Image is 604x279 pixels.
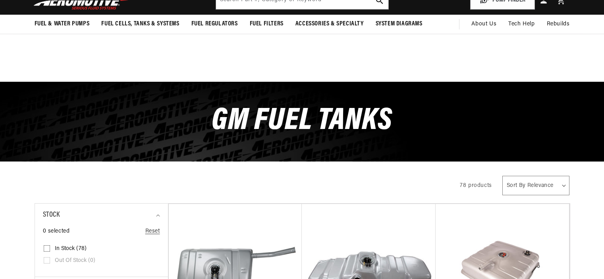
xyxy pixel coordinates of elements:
[55,257,95,264] span: Out of stock (0)
[101,20,179,28] span: Fuel Cells, Tanks & Systems
[29,15,96,33] summary: Fuel & Water Pumps
[212,106,392,137] span: GM Fuel Tanks
[370,15,428,33] summary: System Diagrams
[471,21,496,27] span: About Us
[376,20,423,28] span: System Diagrams
[295,20,364,28] span: Accessories & Specialty
[43,227,70,236] span: 0 selected
[95,15,185,33] summary: Fuel Cells, Tanks & Systems
[191,20,238,28] span: Fuel Regulators
[502,15,540,34] summary: Tech Help
[250,20,284,28] span: Fuel Filters
[289,15,370,33] summary: Accessories & Specialty
[43,210,60,221] span: Stock
[460,183,492,189] span: 78 products
[35,20,90,28] span: Fuel & Water Pumps
[547,20,570,29] span: Rebuilds
[465,15,502,34] a: About Us
[508,20,535,29] span: Tech Help
[244,15,289,33] summary: Fuel Filters
[185,15,244,33] summary: Fuel Regulators
[55,245,87,252] span: In stock (78)
[145,227,160,236] a: Reset
[541,15,576,34] summary: Rebuilds
[43,204,160,227] summary: Stock (0 selected)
